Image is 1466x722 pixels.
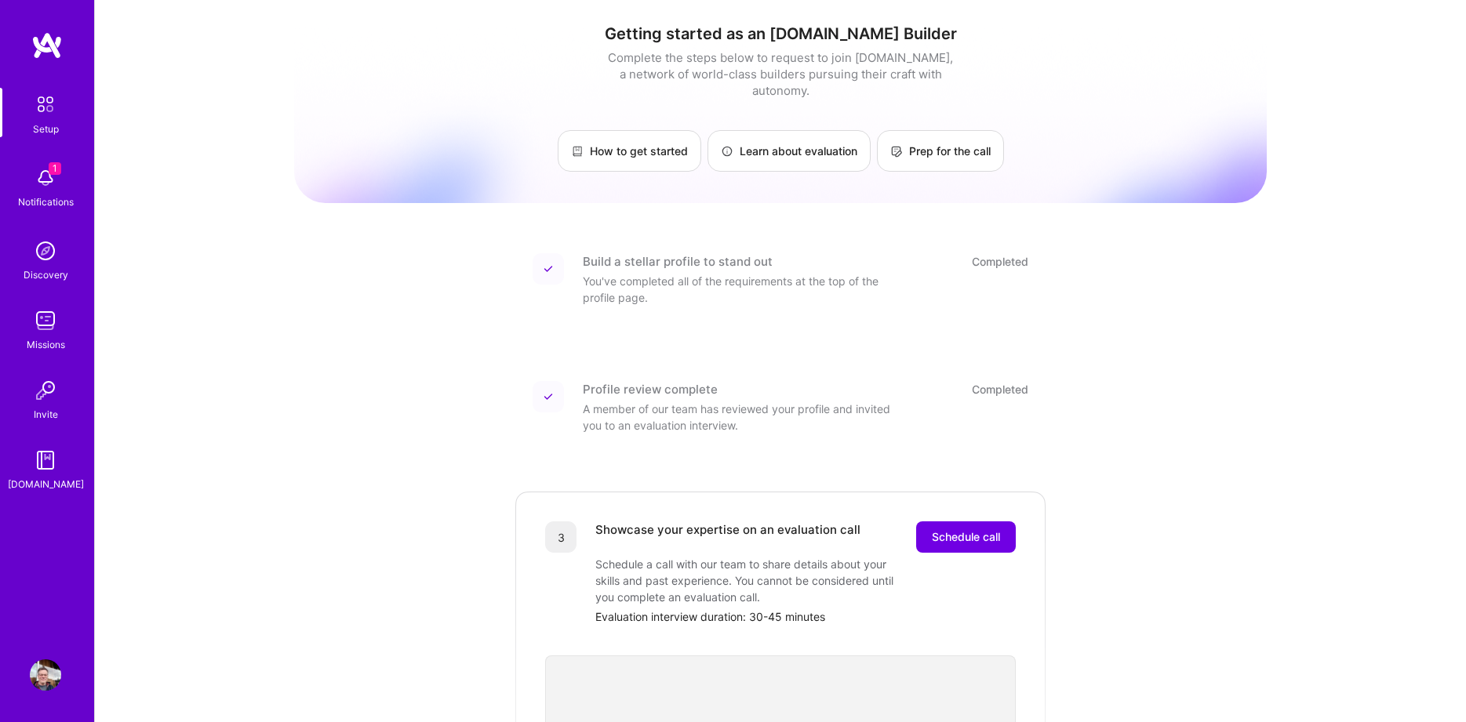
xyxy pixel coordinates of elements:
[34,406,58,423] div: Invite
[571,145,584,158] img: How to get started
[604,49,957,99] div: Complete the steps below to request to join [DOMAIN_NAME], a network of world-class builders purs...
[721,145,733,158] img: Learn about evaluation
[8,476,84,492] div: [DOMAIN_NAME]
[558,130,701,172] a: How to get started
[33,121,59,137] div: Setup
[30,162,61,194] img: bell
[877,130,1004,172] a: Prep for the call
[30,375,61,406] img: Invite
[583,273,897,306] div: You've completed all of the requirements at the top of the profile page.
[595,608,1016,625] div: Evaluation interview duration: 30-45 minutes
[544,264,553,274] img: Completed
[932,529,1000,545] span: Schedule call
[595,521,860,553] div: Showcase your expertise on an evaluation call
[972,381,1028,397] div: Completed
[583,401,897,434] div: A member of our team has reviewed your profile and invited you to an evaluation interview.
[18,194,74,210] div: Notifications
[30,305,61,336] img: teamwork
[294,24,1267,43] h1: Getting started as an [DOMAIN_NAME] Builder
[30,235,61,267] img: discovery
[27,336,65,353] div: Missions
[544,392,553,401] img: Completed
[24,267,68,283] div: Discovery
[583,253,773,270] div: Build a stellar profile to stand out
[583,381,718,397] div: Profile review complete
[30,659,61,691] img: User Avatar
[49,162,61,175] span: 1
[30,444,61,476] img: guide book
[545,521,577,553] div: 3
[708,130,871,172] a: Learn about evaluation
[890,145,903,158] img: Prep for the call
[595,556,909,605] div: Schedule a call with our team to share details about your skills and past experience. You cannot ...
[31,31,63,60] img: logo
[29,88,62,121] img: setup
[972,253,1028,270] div: Completed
